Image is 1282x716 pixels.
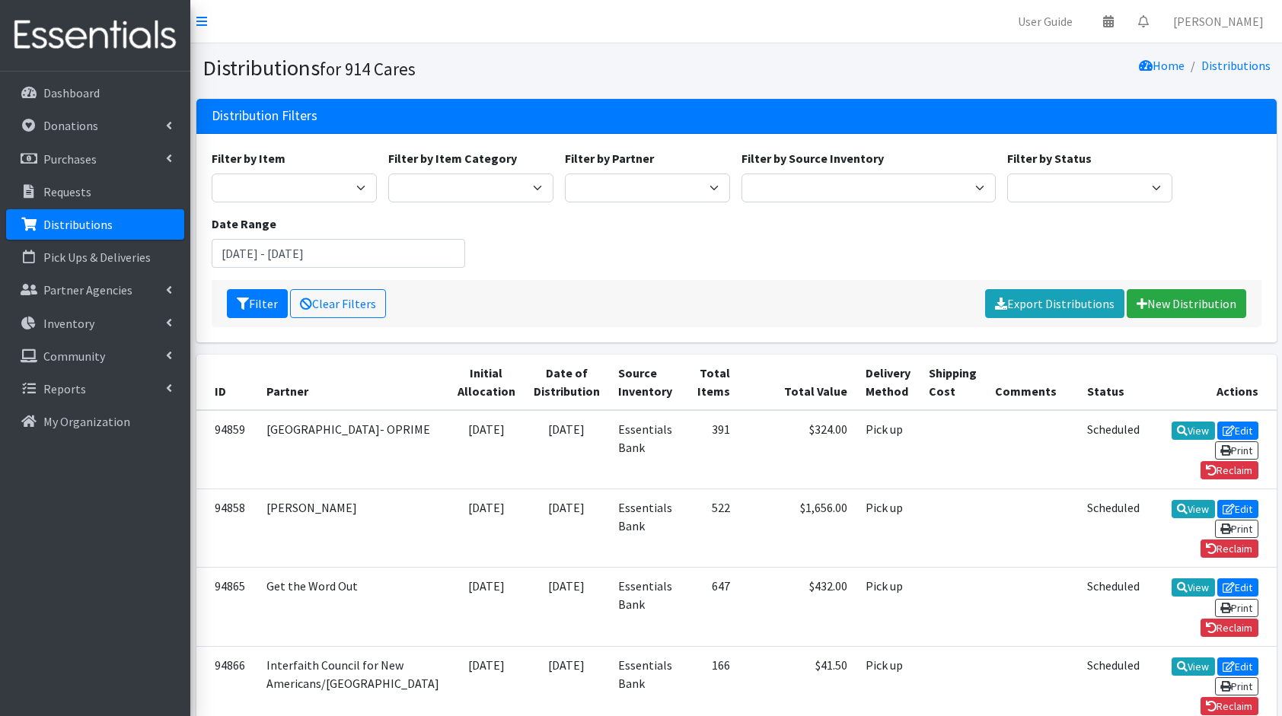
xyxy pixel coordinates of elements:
[212,108,317,124] h3: Distribution Filters
[448,568,525,646] td: [DATE]
[1201,539,1258,558] a: Reclaim
[1215,677,1258,695] a: Print
[1172,500,1215,518] a: View
[1217,657,1258,676] a: Edit
[196,568,257,646] td: 94865
[1078,355,1149,410] th: Status
[1149,355,1277,410] th: Actions
[1172,422,1215,440] a: View
[739,568,856,646] td: $432.00
[609,410,681,489] td: Essentials Bank
[739,488,856,567] td: $1,656.00
[212,239,466,268] input: January 1, 2011 - December 31, 2011
[43,85,100,100] p: Dashboard
[739,410,856,489] td: $324.00
[212,215,276,233] label: Date Range
[741,149,884,167] label: Filter by Source Inventory
[257,410,448,489] td: [GEOGRAPHIC_DATA]- OPRIME
[320,58,416,80] small: for 914 Cares
[290,289,386,318] a: Clear Filters
[565,149,654,167] label: Filter by Partner
[6,209,184,240] a: Distributions
[609,355,681,410] th: Source Inventory
[856,355,920,410] th: Delivery Method
[609,488,681,567] td: Essentials Bank
[525,488,609,567] td: [DATE]
[1139,58,1185,73] a: Home
[985,289,1124,318] a: Export Distributions
[1078,410,1149,489] td: Scheduled
[609,568,681,646] td: Essentials Bank
[856,488,920,567] td: Pick up
[43,217,113,232] p: Distributions
[681,410,739,489] td: 391
[856,568,920,646] td: Pick up
[1172,657,1215,676] a: View
[739,355,856,410] th: Total Value
[1217,422,1258,440] a: Edit
[6,78,184,108] a: Dashboard
[525,410,609,489] td: [DATE]
[448,488,525,567] td: [DATE]
[257,488,448,567] td: [PERSON_NAME]
[1078,568,1149,646] td: Scheduled
[6,144,184,174] a: Purchases
[6,406,184,437] a: My Organization
[1161,6,1276,37] a: [PERSON_NAME]
[448,355,525,410] th: Initial Allocation
[196,488,257,567] td: 94858
[920,355,986,410] th: Shipping Cost
[227,289,288,318] button: Filter
[212,149,285,167] label: Filter by Item
[388,149,517,167] label: Filter by Item Category
[1215,441,1258,460] a: Print
[6,308,184,339] a: Inventory
[43,414,130,429] p: My Organization
[1217,578,1258,597] a: Edit
[1172,578,1215,597] a: View
[6,10,184,61] img: HumanEssentials
[6,177,184,207] a: Requests
[43,381,86,396] p: Reports
[1006,6,1085,37] a: User Guide
[257,568,448,646] td: Get the Word Out
[1201,58,1271,73] a: Distributions
[1078,488,1149,567] td: Scheduled
[43,250,151,265] p: Pick Ups & Deliveries
[6,242,184,272] a: Pick Ups & Deliveries
[43,348,105,364] p: Community
[6,341,184,371] a: Community
[525,568,609,646] td: [DATE]
[43,151,97,167] p: Purchases
[6,110,184,141] a: Donations
[196,410,257,489] td: 94859
[6,275,184,305] a: Partner Agencies
[448,410,525,489] td: [DATE]
[43,282,132,298] p: Partner Agencies
[257,355,448,410] th: Partner
[1215,520,1258,538] a: Print
[1201,619,1258,637] a: Reclaim
[681,568,739,646] td: 647
[681,488,739,567] td: 522
[43,184,91,199] p: Requests
[1201,461,1258,479] a: Reclaim
[43,118,98,133] p: Donations
[525,355,609,410] th: Date of Distribution
[203,55,731,81] h1: Distributions
[856,410,920,489] td: Pick up
[1215,599,1258,617] a: Print
[1007,149,1092,167] label: Filter by Status
[681,355,739,410] th: Total Items
[43,316,94,331] p: Inventory
[1201,697,1258,715] a: Reclaim
[986,355,1078,410] th: Comments
[1127,289,1246,318] a: New Distribution
[6,374,184,404] a: Reports
[196,355,257,410] th: ID
[1217,500,1258,518] a: Edit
